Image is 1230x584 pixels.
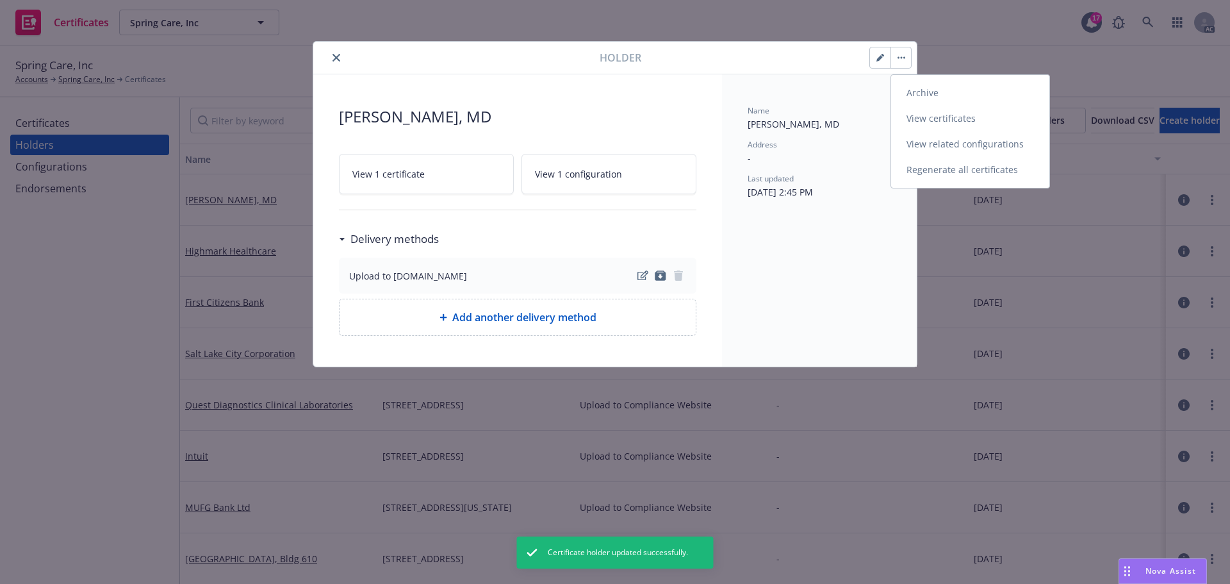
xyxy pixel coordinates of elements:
a: View 1 configuration [521,154,696,194]
div: Delivery methods [339,231,439,247]
span: [DATE] 2:45 PM [748,186,813,198]
span: Last updated [748,173,794,184]
span: Address [748,139,777,150]
div: Add another delivery method [339,299,696,336]
span: Nova Assist [1145,565,1196,576]
span: View 1 certificate [352,167,425,181]
span: [PERSON_NAME], MD [748,118,839,130]
span: - [748,152,751,164]
div: Drag to move [1119,559,1135,583]
span: Certificate holder updated successfully. [548,547,688,558]
span: [PERSON_NAME], MD [339,105,696,128]
a: edit [635,268,650,283]
div: Upload to [DOMAIN_NAME] [349,269,467,283]
span: remove [671,268,686,283]
span: Add another delivery method [452,310,596,325]
a: archive [653,268,668,283]
span: Name [748,105,769,116]
h3: Delivery methods [350,231,439,247]
button: Nova Assist [1119,558,1207,584]
span: View 1 configuration [535,167,622,181]
a: View 1 certificate [339,154,514,194]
